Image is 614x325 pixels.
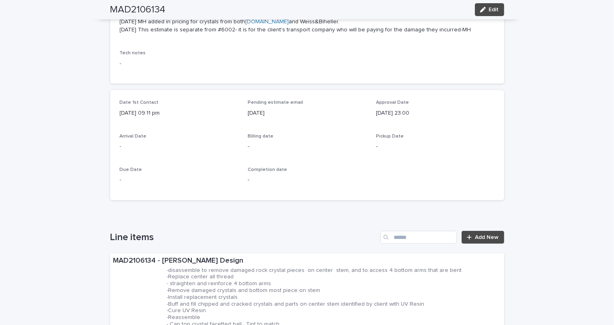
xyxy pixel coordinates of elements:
[376,100,409,105] span: Approval Date
[475,234,499,240] span: Add New
[120,142,238,151] p: -
[462,231,504,244] a: Add New
[120,51,146,56] span: Tech notes
[120,100,159,105] span: Date 1st Contact
[376,134,404,139] span: Pickup Date
[475,3,504,16] button: Edit
[248,167,287,172] span: Completion date
[120,60,495,68] p: -
[248,109,366,117] p: [DATE]
[248,176,366,184] p: -
[120,176,238,184] p: -
[113,257,501,265] p: MAD2106134 - [PERSON_NAME] Design
[376,142,495,151] p: -
[248,142,366,151] p: -
[489,7,499,12] span: Edit
[120,134,147,139] span: Arrival Date
[380,231,457,244] input: Search
[376,109,495,117] p: [DATE] 23:00
[120,109,238,117] p: [DATE] 09:11 pm
[110,4,166,16] h2: MAD2106134
[248,100,303,105] span: Pending estimate email
[120,167,142,172] span: Due Date
[246,19,289,25] a: [DOMAIN_NAME]
[110,232,378,243] h1: Line items
[120,18,495,35] p: [DATE] MH added in pricing for crystals from both and Weiss&Biheller. [DATE] This estimate is sep...
[248,134,273,139] span: Billing date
